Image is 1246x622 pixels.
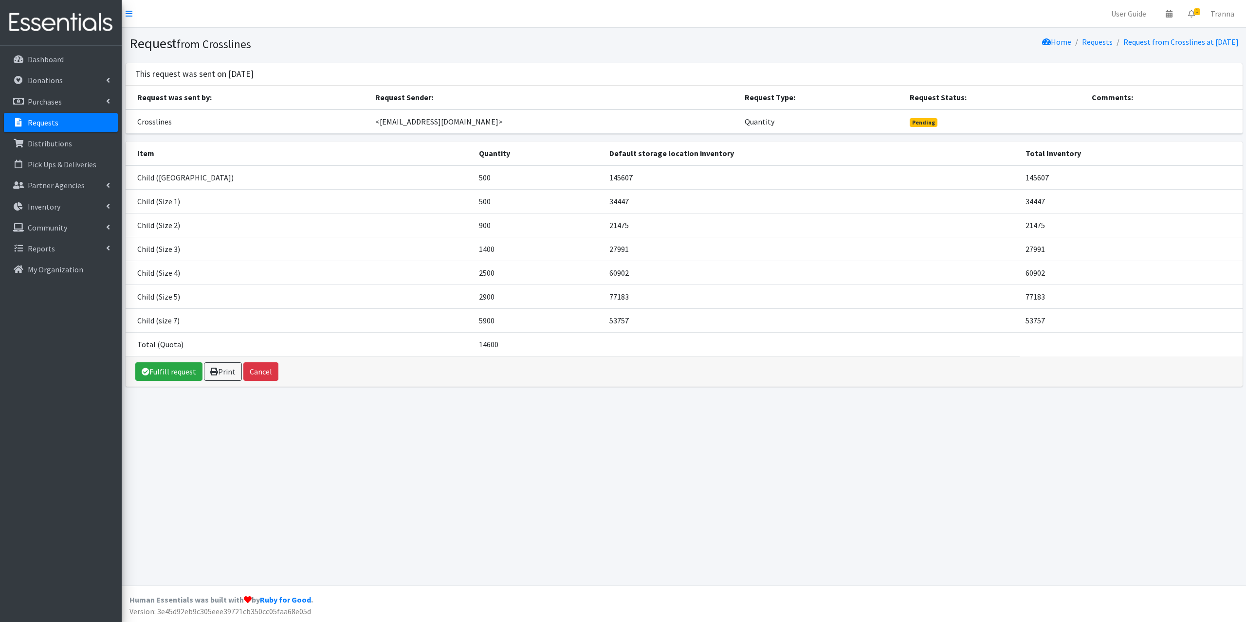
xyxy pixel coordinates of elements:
[126,86,369,109] th: Request was sent by:
[4,176,118,195] a: Partner Agencies
[473,284,604,308] td: 2900
[604,142,1020,165] th: Default storage location inventory
[904,86,1086,109] th: Request Status:
[1082,37,1113,47] a: Requests
[4,155,118,174] a: Pick Ups & Deliveries
[604,308,1020,332] td: 53757
[4,260,118,279] a: My Organization
[126,142,473,165] th: Item
[1020,237,1243,261] td: 27991
[1103,4,1154,23] a: User Guide
[126,308,473,332] td: Child (size 7)
[604,213,1020,237] td: 21475
[4,134,118,153] a: Distributions
[1020,165,1243,190] td: 145607
[129,595,313,604] strong: Human Essentials was built with by .
[260,595,311,604] a: Ruby for Good
[473,308,604,332] td: 5900
[739,109,904,134] td: Quantity
[1020,261,1243,284] td: 60902
[28,223,67,232] p: Community
[369,86,739,109] th: Request Sender:
[369,109,739,134] td: <[EMAIL_ADDRESS][DOMAIN_NAME]>
[739,86,904,109] th: Request Type:
[473,142,604,165] th: Quantity
[4,6,118,39] img: HumanEssentials
[243,362,278,381] button: Cancel
[28,265,83,274] p: My Organization
[28,139,72,148] p: Distributions
[604,284,1020,308] td: 77183
[4,71,118,90] a: Donations
[4,50,118,69] a: Dashboard
[604,237,1020,261] td: 27991
[126,109,369,134] td: Crosslines
[28,97,62,107] p: Purchases
[28,202,60,212] p: Inventory
[473,261,604,284] td: 2500
[1020,189,1243,213] td: 34447
[126,189,473,213] td: Child (Size 1)
[4,218,118,237] a: Community
[4,197,118,216] a: Inventory
[1194,8,1200,15] span: 1
[1020,142,1243,165] th: Total Inventory
[126,165,473,190] td: Child ([GEOGRAPHIC_DATA])
[1020,308,1243,332] td: 53757
[1180,4,1203,23] a: 1
[1020,213,1243,237] td: 21475
[4,92,118,111] a: Purchases
[473,237,604,261] td: 1400
[473,332,604,356] td: 14600
[1086,86,1242,109] th: Comments:
[473,189,604,213] td: 500
[28,244,55,253] p: Reports
[28,180,85,190] p: Partner Agencies
[4,239,118,258] a: Reports
[126,261,473,284] td: Child (Size 4)
[126,284,473,308] td: Child (Size 5)
[126,332,473,356] td: Total (Quota)
[604,261,1020,284] td: 60902
[28,54,64,64] p: Dashboard
[473,165,604,190] td: 500
[473,213,604,237] td: 900
[1042,37,1071,47] a: Home
[4,113,118,132] a: Requests
[135,362,202,381] a: Fulfill request
[1020,284,1243,308] td: 77183
[177,37,251,51] small: from Crosslines
[129,606,311,616] span: Version: 3e45d92eb9c305eee39721cb350cc05faa68e05d
[28,75,63,85] p: Donations
[604,189,1020,213] td: 34447
[135,69,254,79] h3: This request was sent on [DATE]
[910,118,937,127] span: Pending
[204,362,242,381] a: Print
[1123,37,1239,47] a: Request from Crosslines at [DATE]
[126,237,473,261] td: Child (Size 3)
[126,213,473,237] td: Child (Size 2)
[129,35,680,52] h1: Request
[28,118,58,127] p: Requests
[28,160,96,169] p: Pick Ups & Deliveries
[1203,4,1242,23] a: Tranna
[604,165,1020,190] td: 145607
